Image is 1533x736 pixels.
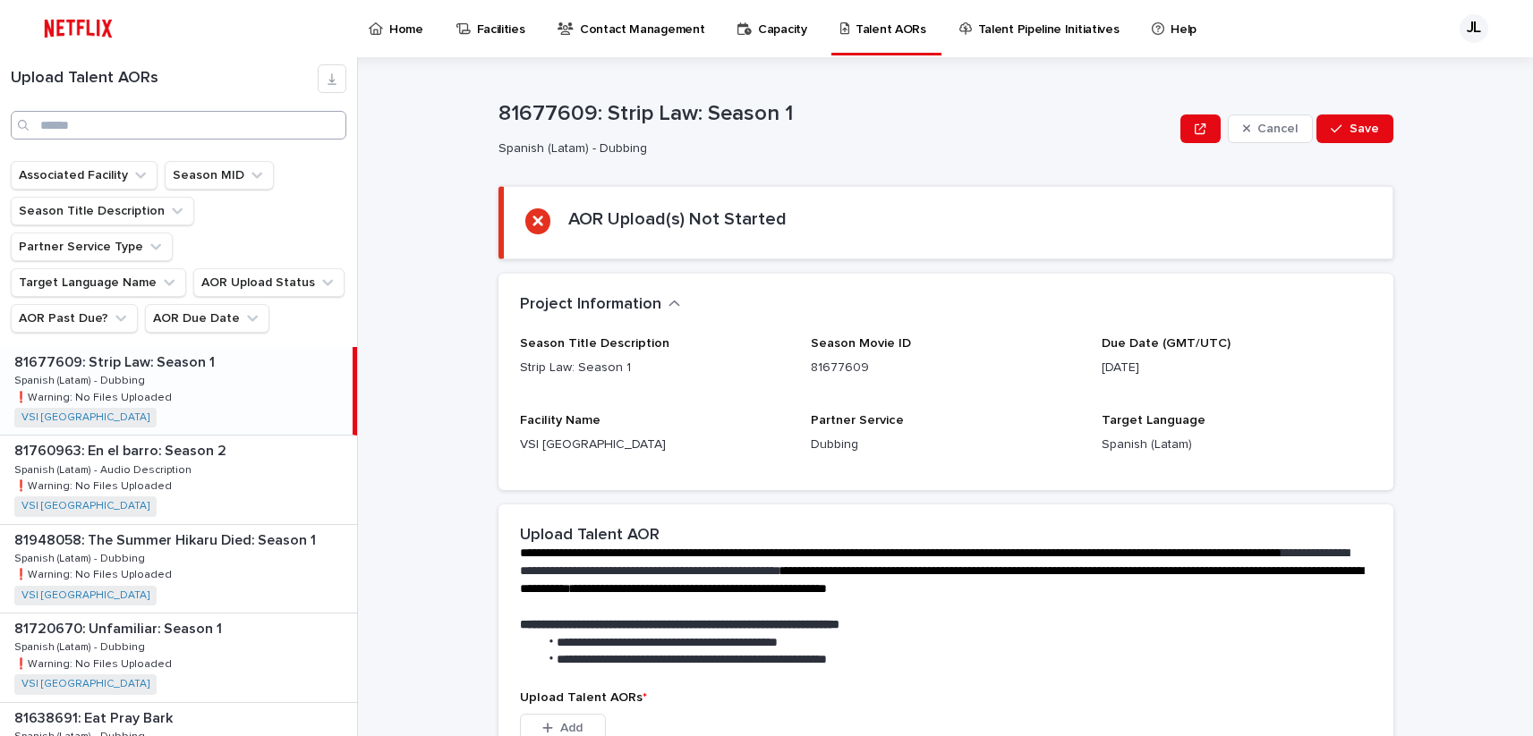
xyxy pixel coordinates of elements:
div: JL [1460,14,1488,43]
p: Spanish (Latam) - Dubbing [498,141,1167,157]
input: Search [11,111,346,140]
span: Season Title Description [520,337,669,350]
a: VSI [GEOGRAPHIC_DATA] [21,678,149,690]
p: 81638691: Eat Pray Bark [14,706,176,727]
p: [DATE] [1102,359,1371,377]
a: VSI [GEOGRAPHIC_DATA] [21,411,149,424]
button: Partner Service Type [11,233,173,261]
span: Upload Talent AORs [520,691,647,704]
p: Strip Law: Season 1 [520,359,789,377]
p: 81720670: Unfamiliar: Season 1 [14,617,226,638]
span: Season Movie ID [811,337,911,350]
h2: AOR Upload(s) Not Started [568,208,787,230]
span: Facility Name [520,414,600,427]
p: 81760963: En el barro: Season 2 [14,439,230,460]
p: Spanish (Latam) - Dubbing [14,638,149,654]
p: ❗️Warning: No Files Uploaded [14,388,175,404]
p: 81948058: The Summer Hikaru Died: Season 1 [14,529,319,549]
button: Season MID [165,161,274,190]
p: Spanish (Latam) - Dubbing [14,549,149,565]
button: Target Language Name [11,268,186,297]
span: Save [1350,123,1379,135]
span: Due Date (GMT/UTC) [1102,337,1231,350]
p: Dubbing [811,436,1080,454]
span: Add [560,722,583,734]
button: Save [1316,114,1392,143]
p: 81677609: Strip Law: Season 1 [14,351,218,371]
button: Season Title Description [11,197,194,225]
button: AOR Due Date [145,304,269,333]
p: 81677609: Strip Law: Season 1 [498,101,1174,127]
img: ifQbXi3ZQGMSEF7WDB7W [36,11,121,47]
span: Partner Service [811,414,904,427]
button: Project Information [520,295,681,315]
p: Spanish (Latam) - Dubbing [14,371,149,387]
p: ❗️Warning: No Files Uploaded [14,477,175,493]
h1: Upload Talent AORs [11,69,318,89]
p: Spanish (Latam) [1102,436,1371,454]
button: AOR Upload Status [193,268,345,297]
p: ❗️Warning: No Files Uploaded [14,655,175,671]
p: ❗️Warning: No Files Uploaded [14,565,175,581]
h2: Upload Talent AOR [520,526,660,546]
button: Cancel [1228,114,1314,143]
button: AOR Past Due? [11,304,138,333]
span: Cancel [1257,123,1298,135]
p: VSI [GEOGRAPHIC_DATA] [520,436,789,454]
span: Target Language [1102,414,1205,427]
a: VSI [GEOGRAPHIC_DATA] [21,500,149,512]
a: VSI [GEOGRAPHIC_DATA] [21,589,149,602]
p: 81677609 [811,359,1080,377]
h2: Project Information [520,295,661,315]
p: Spanish (Latam) - Audio Description [14,461,195,477]
button: Associated Facility [11,161,158,190]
